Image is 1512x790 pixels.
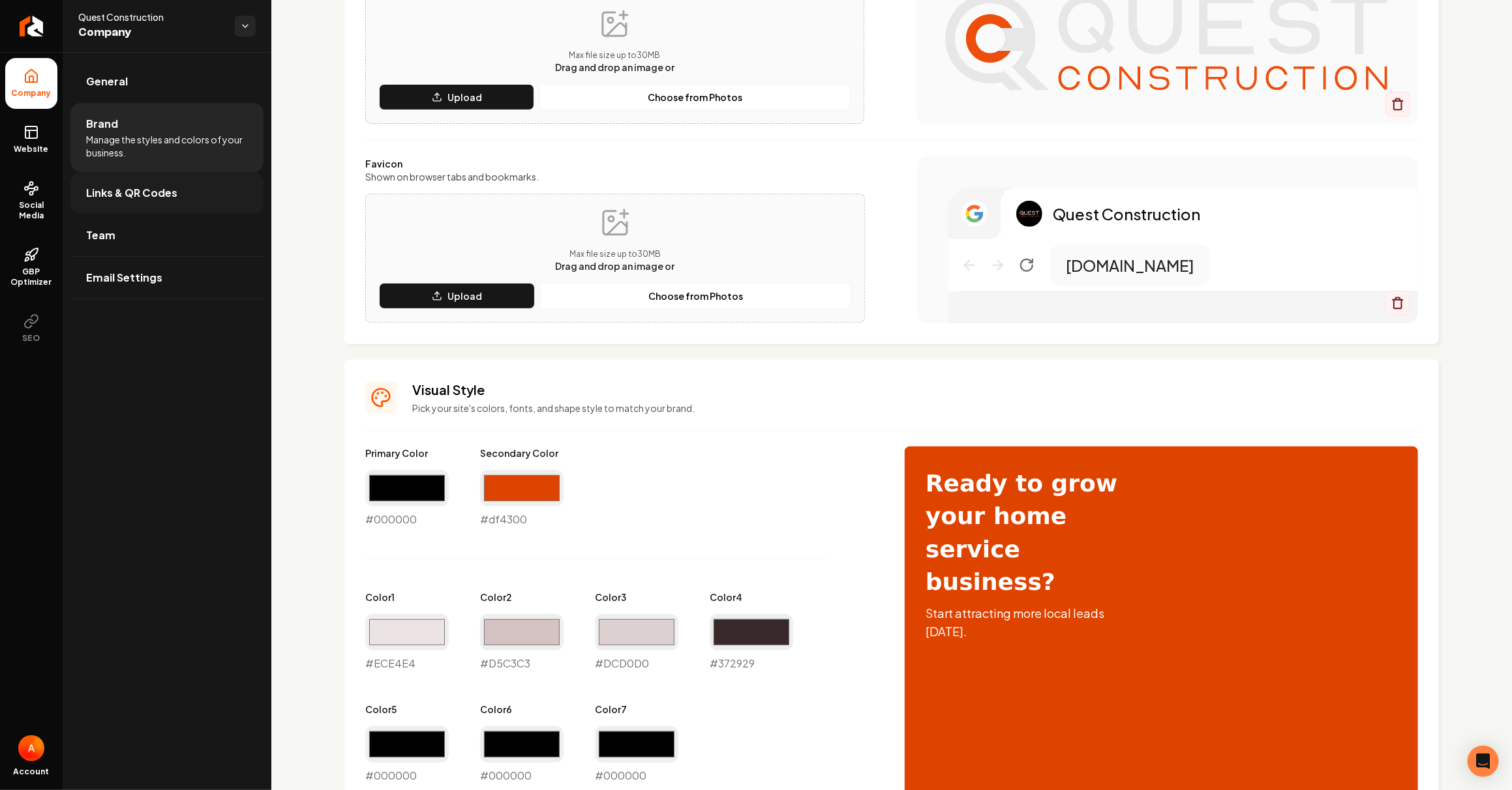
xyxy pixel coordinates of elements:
[86,133,248,159] span: Manage the styles and colors of your business.
[1016,201,1042,227] img: Logo
[78,10,224,23] span: Quest Construction
[86,116,118,132] span: Brand
[1066,255,1195,276] p: [DOMAIN_NAME]
[70,214,264,256] a: Team
[18,735,44,761] img: Abraham Maldonado
[555,260,674,272] span: Drag and drop an image or
[1053,203,1201,224] p: Quest Construction
[70,257,264,299] a: Email Settings
[365,703,449,716] label: Color 5
[5,303,57,354] button: SEO
[710,591,793,604] label: Color 4
[555,50,674,61] p: Max file size up to 30 MB
[365,157,865,170] label: Favicon
[86,227,115,243] span: Team
[412,402,1418,415] p: Pick your site's colors, fonts, and shape style to match your brand.
[86,270,162,285] span: Email Settings
[365,446,449,460] label: Primary Color
[648,289,743,302] p: Choose from Photos
[379,84,534,110] button: Upload
[86,185,177,201] span: Links & QR Codes
[14,767,50,777] span: Account
[78,23,224,42] span: Company
[480,591,564,604] label: Color 2
[595,703,678,716] label: Color 7
[480,614,564,671] div: #D5C3C3
[595,591,678,604] label: Color 3
[70,61,264,102] a: General
[18,333,46,344] span: SEO
[447,289,482,302] p: Upload
[555,249,674,259] p: Max file size up to 30 MB
[5,267,57,287] span: GBP Optimizer
[447,91,482,104] p: Upload
[20,16,44,37] img: Rebolt Logo
[365,170,865,183] label: Shown on browser tabs and bookmarks.
[379,283,535,309] button: Upload
[595,614,678,671] div: #DCD0D0
[1468,746,1499,777] div: Open Intercom Messenger
[365,614,449,671] div: #ECE4E4
[7,88,57,98] span: Company
[540,283,851,309] button: Choose from Photos
[18,735,44,761] button: Open user button
[5,170,57,231] a: Social Media
[480,703,564,716] label: Color 6
[710,614,793,671] div: #372929
[412,381,1418,399] h3: Visual Style
[365,470,449,527] div: #000000
[539,84,850,110] button: Choose from Photos
[70,172,264,214] a: Links & QR Codes
[480,726,564,783] div: #000000
[5,200,57,221] span: Social Media
[86,74,128,89] span: General
[365,726,449,783] div: #000000
[5,237,57,298] a: GBP Optimizer
[555,61,674,73] span: Drag and drop an image or
[480,446,564,460] label: Secondary Color
[5,114,57,165] a: Website
[365,591,449,604] label: Color 1
[9,144,54,154] span: Website
[595,726,678,783] div: #000000
[480,470,564,527] div: #df4300
[648,91,742,104] p: Choose from Photos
